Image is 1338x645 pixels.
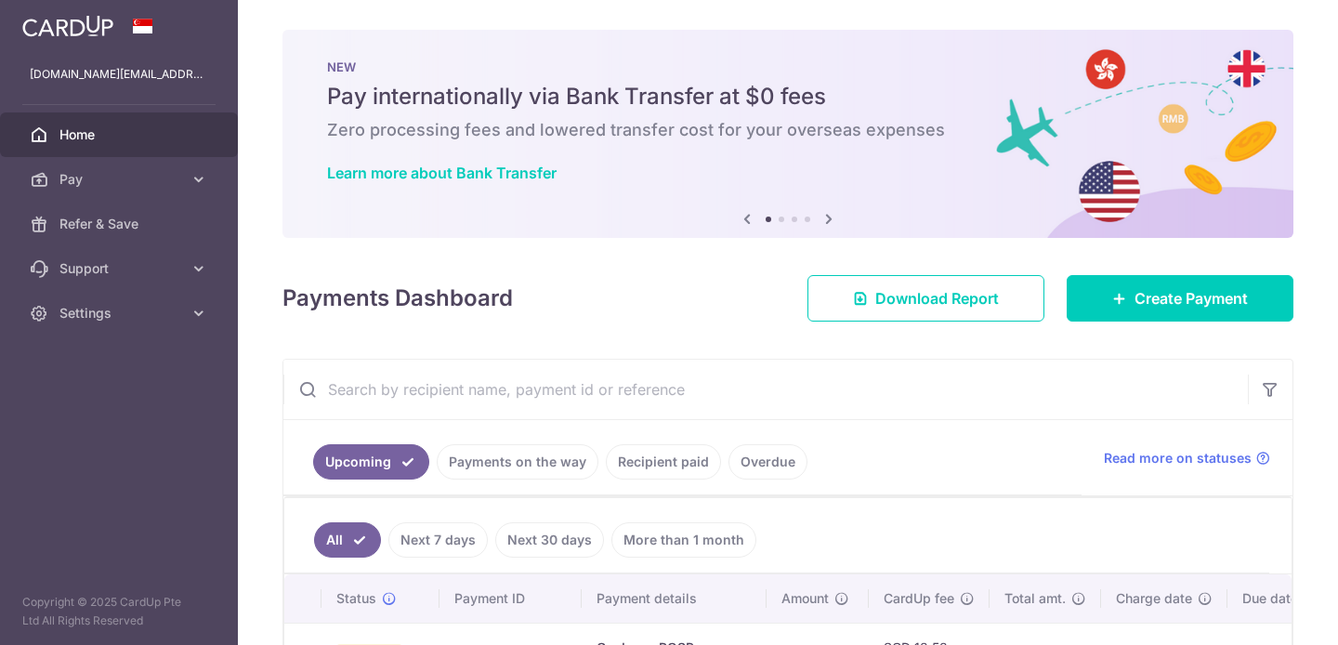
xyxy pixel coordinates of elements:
span: Pay [59,170,182,189]
a: Next 7 days [388,522,488,558]
a: Overdue [728,444,807,480]
p: NEW [327,59,1249,74]
h5: Pay internationally via Bank Transfer at $0 fees [327,82,1249,112]
span: Refer & Save [59,215,182,233]
span: Support [59,259,182,278]
th: Payment details [582,574,767,623]
a: Download Report [807,275,1044,322]
th: Payment ID [439,574,582,623]
a: Learn more about Bank Transfer [327,164,557,182]
span: Read more on statuses [1104,449,1252,467]
input: Search by recipient name, payment id or reference [283,360,1248,419]
span: Amount [781,589,829,608]
a: Next 30 days [495,522,604,558]
a: Create Payment [1067,275,1293,322]
span: Home [59,125,182,144]
a: Recipient paid [606,444,721,480]
img: CardUp [22,15,113,37]
span: Create Payment [1135,287,1248,309]
a: Payments on the way [437,444,598,480]
span: CardUp fee [884,589,954,608]
a: More than 1 month [611,522,756,558]
a: All [314,522,381,558]
h4: Payments Dashboard [282,282,513,315]
span: Settings [59,304,182,322]
span: Charge date [1116,589,1192,608]
span: Download Report [875,287,999,309]
a: Upcoming [313,444,429,480]
img: Bank transfer banner [282,30,1293,238]
span: Total amt. [1004,589,1066,608]
span: Due date [1242,589,1298,608]
a: Read more on statuses [1104,449,1270,467]
span: Status [336,589,376,608]
p: [DOMAIN_NAME][EMAIL_ADDRESS][DOMAIN_NAME] [30,65,208,84]
h6: Zero processing fees and lowered transfer cost for your overseas expenses [327,119,1249,141]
